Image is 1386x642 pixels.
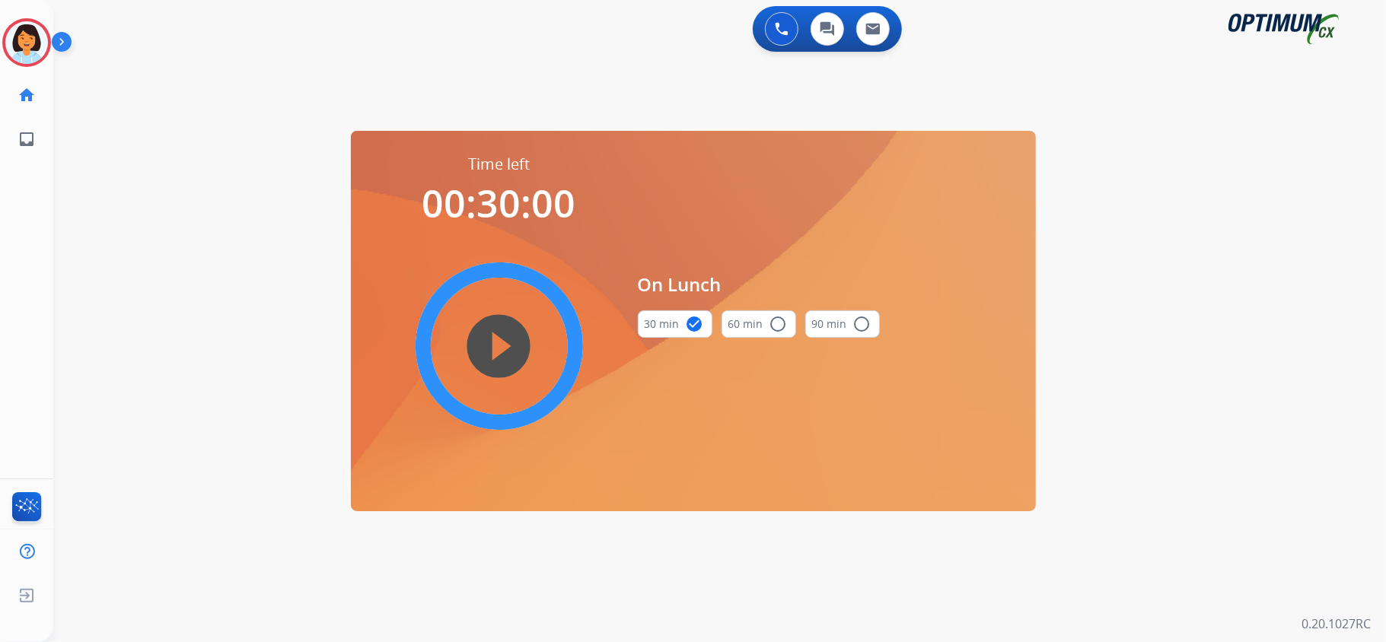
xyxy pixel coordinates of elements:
[638,271,880,298] span: On Lunch
[638,310,712,338] button: 30 min
[853,315,871,333] mat-icon: radio_button_unchecked
[490,337,508,355] mat-icon: play_circle_filled
[805,310,880,338] button: 90 min
[1302,615,1371,633] p: 0.20.1027RC
[5,21,48,64] img: avatar
[18,130,36,148] mat-icon: inbox
[18,86,36,104] mat-icon: home
[722,310,796,338] button: 60 min
[686,315,704,333] mat-icon: check_circle
[769,315,788,333] mat-icon: radio_button_unchecked
[422,177,576,229] span: 00:30:00
[468,154,530,175] span: Time left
